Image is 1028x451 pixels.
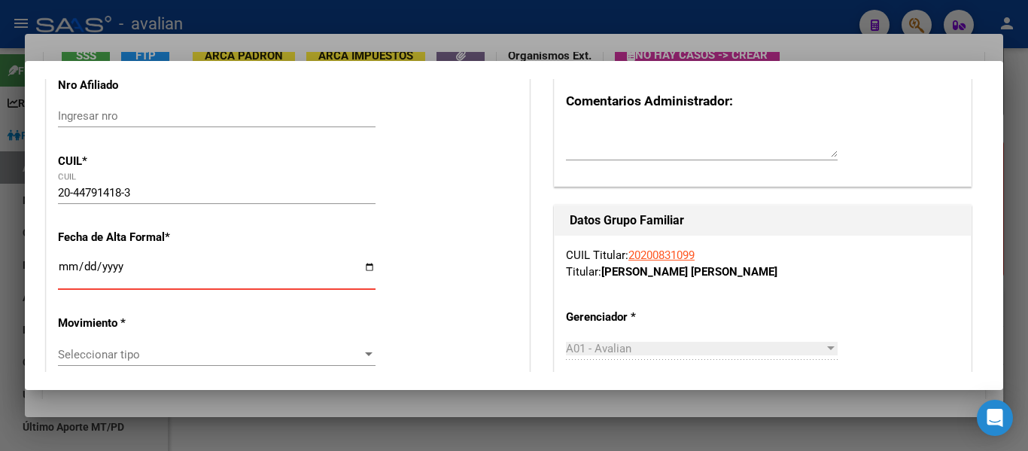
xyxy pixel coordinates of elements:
p: Gerenciador * [566,309,684,326]
p: Nro Afiliado [58,77,196,94]
span: Seleccionar tipo [58,348,362,361]
div: Open Intercom Messenger [977,400,1013,436]
div: CUIL Titular: Titular: [566,247,960,281]
p: Movimiento * [58,315,196,332]
span: A01 - Avalian [566,342,631,355]
h3: Comentarios Administrador: [566,91,960,111]
p: Fecha de Alta Formal [58,229,196,246]
strong: [PERSON_NAME] [PERSON_NAME] [601,265,777,279]
a: 20200831099 [628,248,695,262]
p: CUIL [58,153,196,170]
h1: Datos Grupo Familiar [570,212,956,230]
